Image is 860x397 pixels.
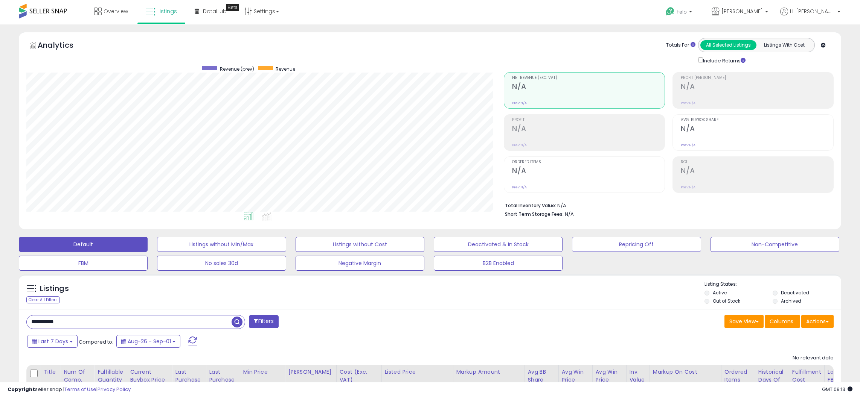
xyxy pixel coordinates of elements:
button: Actions [801,315,834,328]
span: Revenue [276,66,295,72]
h2: N/A [681,167,833,177]
div: No relevant data [793,355,834,362]
div: Fulfillment Cost [792,368,821,384]
label: Archived [781,298,801,304]
button: Listings without Cost [296,237,424,252]
i: Get Help [665,7,675,16]
span: Ordered Items [512,160,665,164]
button: Filters [249,315,278,328]
label: Out of Stock [713,298,740,304]
span: Profit [PERSON_NAME] [681,76,833,80]
span: Aug-26 - Sep-01 [128,338,171,345]
div: Fulfillable Quantity [98,368,124,384]
div: Include Returns [692,56,755,65]
span: N/A [565,211,574,218]
div: [PERSON_NAME] [288,368,333,376]
small: Prev: N/A [512,101,527,105]
div: Historical Days Of Supply [758,368,786,392]
h2: N/A [681,82,833,92]
span: [PERSON_NAME] [721,8,763,15]
strong: Copyright [8,386,35,393]
div: seller snap | | [8,386,131,393]
button: Save View [724,315,764,328]
div: Ordered Items [724,368,752,384]
h2: N/A [681,124,833,135]
div: Listed Price [385,368,450,376]
b: Total Inventory Value: [505,202,556,209]
div: Tooltip anchor [226,4,239,11]
span: 2025-09-10 09:13 GMT [822,386,852,393]
div: Current Buybox Price [130,368,169,384]
button: Last 7 Days [27,335,78,348]
h2: N/A [512,167,665,177]
small: Prev: N/A [512,143,527,147]
div: Last Purchase Price [175,368,203,392]
div: Totals For [666,42,695,49]
button: Aug-26 - Sep-01 [116,335,180,348]
span: Last 7 Days [38,338,68,345]
small: Prev: N/A [681,101,695,105]
span: Help [677,9,687,15]
button: Non-Competitive [711,237,839,252]
p: Listing States: [704,281,841,288]
div: Inv. value [630,368,647,384]
li: N/A [505,200,828,209]
span: ROI [681,160,833,164]
div: Title [44,368,57,376]
label: Active [713,289,727,296]
span: Overview [104,8,128,15]
a: Terms of Use [64,386,96,393]
h2: N/A [512,82,665,92]
div: Cost (Exc. VAT) [340,368,378,384]
button: All Selected Listings [700,40,756,50]
button: Repricing Off [572,237,701,252]
div: Avg Win Price [596,368,623,384]
small: Prev: N/A [681,185,695,189]
button: Deactivated & In Stock [434,237,563,252]
span: Compared to: [79,338,113,345]
button: No sales 30d [157,256,286,271]
div: Clear All Filters [26,296,60,303]
button: Listings With Cost [756,40,812,50]
button: Negative Margin [296,256,424,271]
span: Avg. Buybox Share [681,118,833,122]
button: B2B Enabled [434,256,563,271]
div: Avg BB Share [528,368,555,384]
span: Listings [157,8,177,15]
a: Privacy Policy [98,386,131,393]
div: Markup Amount [456,368,521,376]
h5: Listings [40,283,69,294]
div: Low Price FBA [828,368,855,384]
button: Default [19,237,148,252]
h2: N/A [512,124,665,135]
button: Columns [765,315,800,328]
span: DataHub [203,8,227,15]
div: Min Price [243,368,282,376]
span: Revenue (prev) [220,66,254,72]
span: Profit [512,118,665,122]
small: Prev: N/A [512,185,527,189]
span: Hi [PERSON_NAME] [790,8,835,15]
span: Net Revenue (Exc. VAT) [512,76,665,80]
small: Prev: N/A [681,143,695,147]
a: Hi [PERSON_NAME] [780,8,840,24]
label: Deactivated [781,289,809,296]
button: FBM [19,256,148,271]
a: Help [660,1,700,24]
div: Num of Comp. [64,368,91,384]
span: Columns [770,318,793,325]
div: Markup on Cost [653,368,718,376]
button: Listings without Min/Max [157,237,286,252]
b: Short Term Storage Fees: [505,211,564,217]
h5: Analytics [38,40,88,52]
div: Avg Win Price 24h. [562,368,589,392]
